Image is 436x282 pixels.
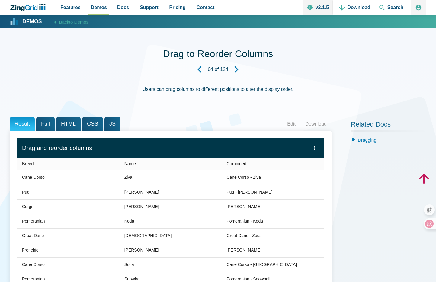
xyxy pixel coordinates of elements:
[22,203,32,210] div: Corgi
[124,261,134,268] div: Sofia
[59,18,89,26] span: Back
[226,261,319,268] div: Cane Corso - [GEOGRAPHIC_DATA]
[10,117,35,131] span: Result
[104,117,120,131] span: JS
[36,117,55,131] span: Full
[226,232,319,239] div: Great Dane - Zeus
[124,161,136,166] span: Name
[124,189,159,196] div: [PERSON_NAME]
[22,261,45,268] div: Cane Corso
[169,3,186,11] span: Pricing
[22,247,38,254] div: Frenchie
[22,143,310,153] div: Drag and reorder columns
[22,174,45,181] div: Cane Corso
[226,189,319,196] div: Pug - [PERSON_NAME]
[82,117,103,131] span: CSS
[124,174,132,181] div: Ziva
[48,18,89,26] a: Backto Demos
[117,3,129,11] span: Docs
[191,61,208,78] a: Previous Demo
[22,189,30,196] div: Pug
[69,19,88,24] span: to Demos
[351,120,426,132] h2: Related Docs
[91,3,107,11] span: Demos
[215,67,219,72] span: of
[226,247,319,254] div: [PERSON_NAME]
[10,4,49,11] a: ZingChart Logo. Click to return to the homepage
[163,48,273,61] h1: Drag to Reorder Columns
[300,120,332,129] a: Download
[56,117,81,131] span: HTML
[226,174,319,181] div: Cane Corso - Ziva
[220,67,228,72] strong: 124
[10,18,42,26] a: Demos
[124,232,172,239] div: [DEMOGRAPHIC_DATA]
[60,3,81,11] span: Features
[97,79,339,107] div: Users can drag columns to different positions to alter the display order.
[226,203,319,210] div: [PERSON_NAME]
[22,19,42,24] strong: Demos
[22,232,44,239] div: Great Dane
[124,218,134,225] div: Koda
[226,218,319,225] div: Pomeranian - Koda
[208,67,213,72] strong: 64
[124,247,159,254] div: [PERSON_NAME]
[22,161,34,166] span: Breed
[358,137,377,143] a: Dragging
[197,3,215,11] span: Contact
[22,218,45,225] div: Pomeranian
[124,203,159,210] div: [PERSON_NAME]
[140,3,158,11] span: Support
[228,61,245,78] a: Next Demo
[310,138,319,158] zg-button: menu
[282,120,300,129] a: Edit
[226,161,246,166] span: Combined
